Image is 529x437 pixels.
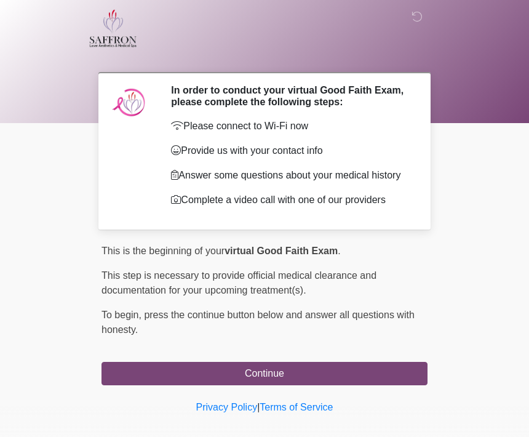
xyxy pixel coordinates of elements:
a: Privacy Policy [196,402,258,412]
p: Provide us with your contact info [171,143,409,158]
h2: In order to conduct your virtual Good Faith Exam, please complete the following steps: [171,84,409,108]
span: press the continue button below and answer all questions with honesty. [101,310,415,335]
p: Answer some questions about your medical history [171,168,409,183]
img: Agent Avatar [111,84,148,121]
strong: virtual Good Faith Exam [225,246,338,256]
img: Saffron Laser Aesthetics and Medical Spa Logo [89,9,137,47]
p: Complete a video call with one of our providers [171,193,409,207]
a: | [257,402,260,412]
span: This is the beginning of your [101,246,225,256]
span: This step is necessary to provide official medical clearance and documentation for your upcoming ... [101,270,376,295]
button: Continue [101,362,428,385]
p: Please connect to Wi-Fi now [171,119,409,134]
span: . [338,246,340,256]
a: Terms of Service [260,402,333,412]
span: To begin, [101,310,144,320]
